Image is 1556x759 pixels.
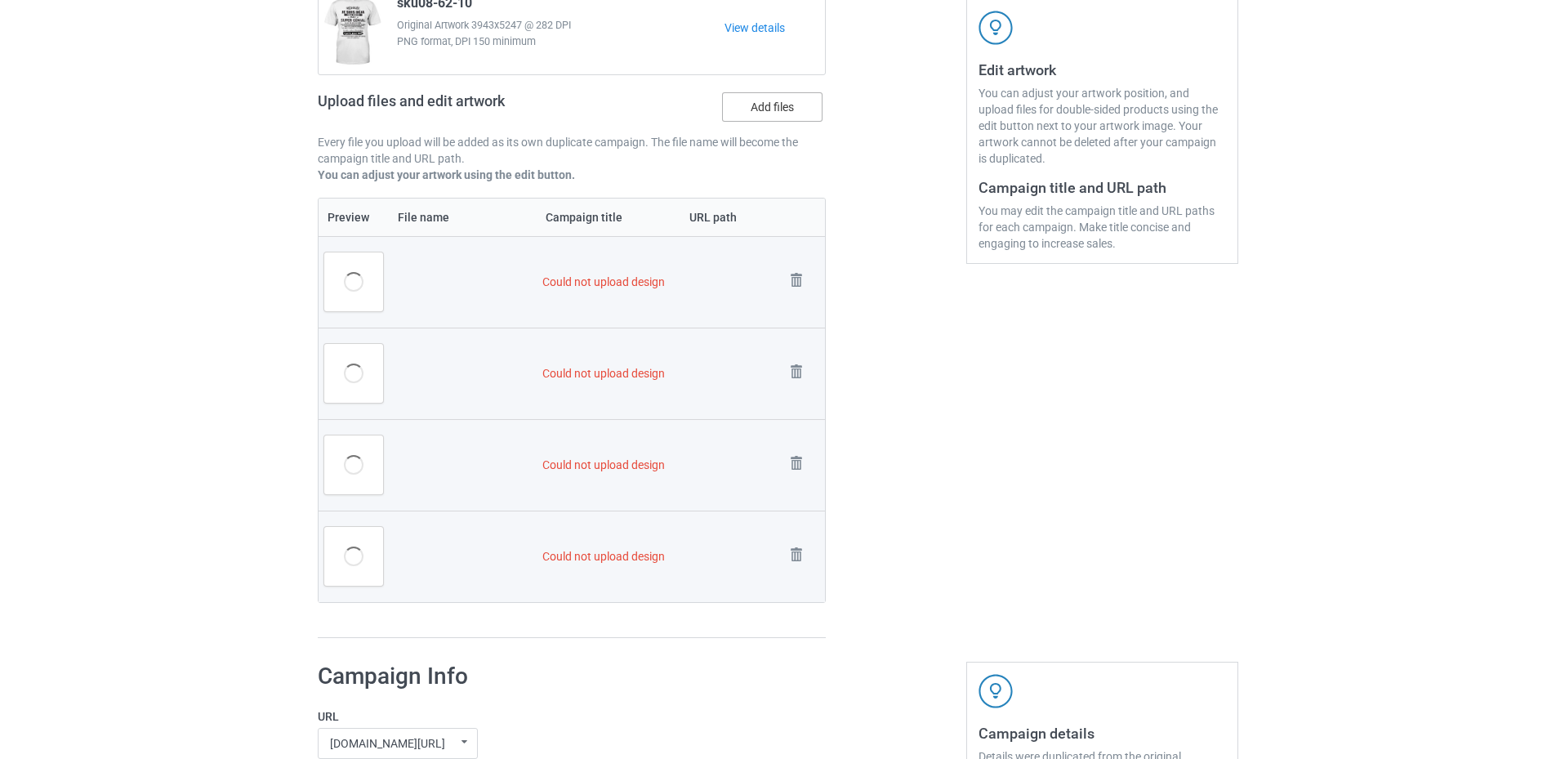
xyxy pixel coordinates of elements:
div: [DOMAIN_NAME][URL] [330,738,445,749]
img: svg+xml;base64,PD94bWwgdmVyc2lvbj0iMS4wIiBlbmNvZGluZz0iVVRGLTgiPz4KPHN2ZyB3aWR0aD0iNDJweCIgaGVpZ2... [979,674,1013,708]
div: You can adjust your artwork position, and upload files for double-sided products using the edit b... [979,85,1226,167]
label: Add files [722,92,823,122]
th: File name [389,199,537,236]
th: Preview [319,199,389,236]
h2: Upload files and edit artwork [318,92,622,123]
th: URL path [680,199,779,236]
img: svg+xml;base64,PD94bWwgdmVyc2lvbj0iMS4wIiBlbmNvZGluZz0iVVRGLTgiPz4KPHN2ZyB3aWR0aD0iMjhweCIgaGVpZ2... [785,452,808,475]
td: Could not upload design [537,511,778,602]
td: Could not upload design [537,419,778,511]
h3: Campaign title and URL path [979,178,1226,197]
span: PNG format, DPI 150 minimum [397,33,724,50]
div: You may edit the campaign title and URL paths for each campaign. Make title concise and engaging ... [979,203,1226,252]
label: URL [318,708,803,725]
img: svg+xml;base64,PD94bWwgdmVyc2lvbj0iMS4wIiBlbmNvZGluZz0iVVRGLTgiPz4KPHN2ZyB3aWR0aD0iMjhweCIgaGVpZ2... [785,543,808,566]
h3: Edit artwork [979,60,1226,79]
a: View details [724,20,825,36]
b: You can adjust your artwork using the edit button. [318,168,575,181]
img: svg+xml;base64,PD94bWwgdmVyc2lvbj0iMS4wIiBlbmNvZGluZz0iVVRGLTgiPz4KPHN2ZyB3aWR0aD0iNDJweCIgaGVpZ2... [979,11,1013,45]
img: svg+xml;base64,PD94bWwgdmVyc2lvbj0iMS4wIiBlbmNvZGluZz0iVVRGLTgiPz4KPHN2ZyB3aWR0aD0iMjhweCIgaGVpZ2... [785,269,808,292]
th: Campaign title [537,199,680,236]
span: Original Artwork 3943x5247 @ 282 DPI [397,17,724,33]
p: Every file you upload will be added as its own duplicate campaign. The file name will become the ... [318,134,826,167]
img: svg+xml;base64,PD94bWwgdmVyc2lvbj0iMS4wIiBlbmNvZGluZz0iVVRGLTgiPz4KPHN2ZyB3aWR0aD0iMjhweCIgaGVpZ2... [785,360,808,383]
td: Could not upload design [537,328,778,419]
h3: Campaign details [979,724,1226,743]
h1: Campaign Info [318,662,803,691]
td: Could not upload design [537,236,778,328]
